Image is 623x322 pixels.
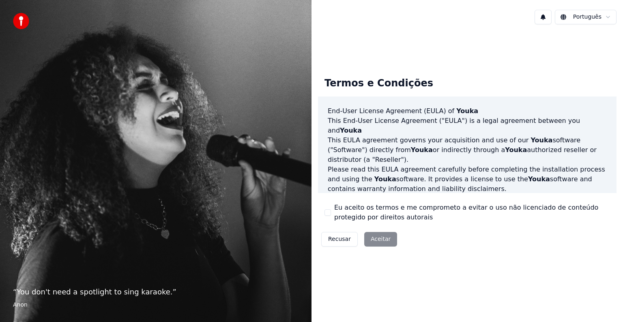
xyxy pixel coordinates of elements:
[374,175,396,183] span: Youka
[318,71,440,97] div: Termos e Condições
[13,301,299,309] footer: Anon
[411,146,433,154] span: Youka
[531,136,552,144] span: Youka
[340,127,362,134] span: Youka
[328,116,607,135] p: This End-User License Agreement ("EULA") is a legal agreement between you and
[328,165,607,194] p: Please read this EULA agreement carefully before completing the installation process and using th...
[321,232,358,247] button: Recusar
[13,286,299,298] p: “ You don't need a spotlight to sing karaoke. ”
[528,175,550,183] span: Youka
[13,13,29,29] img: youka
[328,106,607,116] h3: End-User License Agreement (EULA) of
[328,135,607,165] p: This EULA agreement governs your acquisition and use of our software ("Software") directly from o...
[505,146,527,154] span: Youka
[334,203,610,222] label: Eu aceito os termos e me comprometo a evitar o uso não licenciado de conteúdo protegido por direi...
[456,107,478,115] span: Youka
